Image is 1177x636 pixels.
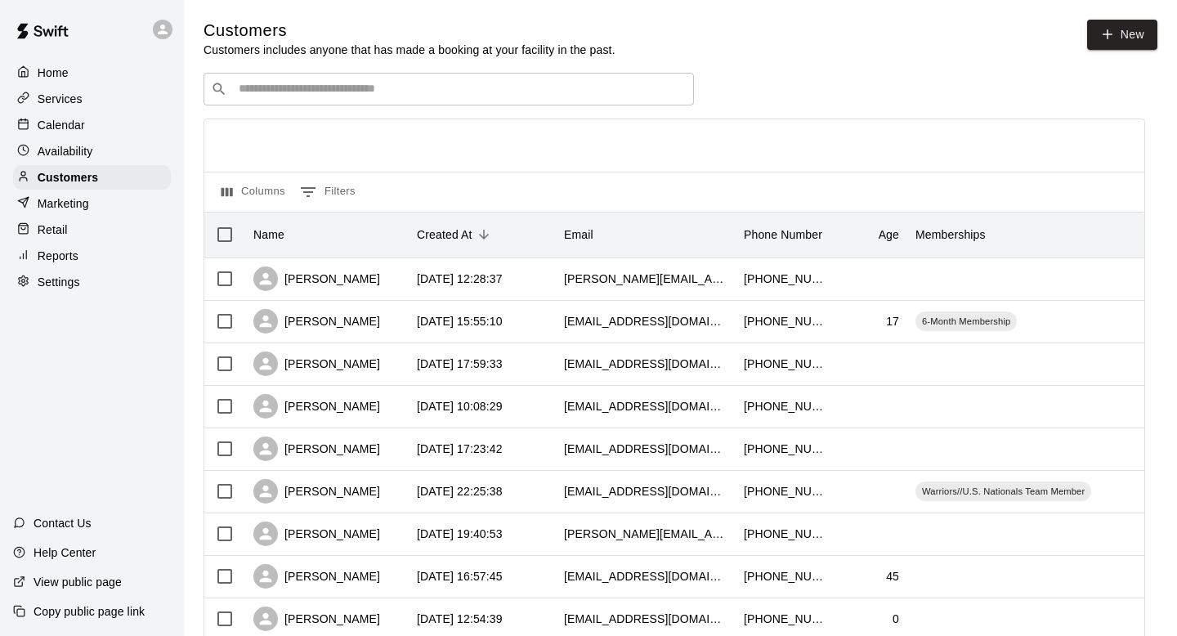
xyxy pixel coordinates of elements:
div: Warriors//U.S. Nationals Team Member [915,481,1091,501]
p: Reports [38,248,78,264]
div: 2025-09-08 15:55:10 [417,313,503,329]
p: Calendar [38,117,85,133]
div: [PERSON_NAME] [253,266,380,291]
div: Memberships [907,212,1152,258]
p: Customers [38,169,98,186]
p: View public page [34,574,122,590]
p: Copy public page link [34,603,145,620]
div: Phone Number [744,212,822,258]
div: [PERSON_NAME] [253,564,380,589]
p: Availability [38,143,93,159]
div: [PERSON_NAME] [253,522,380,546]
div: +16309469592 [744,611,826,627]
div: +15732301342 [744,356,826,372]
a: Services [13,87,171,111]
div: 2025-09-03 22:25:38 [417,483,503,499]
div: calgraves@gmail.com [564,568,727,584]
div: Name [253,212,284,258]
a: Availability [13,139,171,163]
div: [PERSON_NAME] [253,607,380,631]
div: +15738086025 [744,526,826,542]
div: 2025-09-06 10:08:29 [417,398,503,414]
button: Select columns [217,179,289,205]
div: +15738816395 [744,313,826,329]
div: 2025-09-02 16:57:45 [417,568,503,584]
div: Age [834,212,907,258]
div: +15733098921 [744,398,826,414]
div: Email [556,212,736,258]
div: michaelcarrozza@comcast.net [564,611,727,627]
button: Sort [472,223,495,246]
div: [PERSON_NAME] [253,437,380,461]
div: Phone Number [736,212,834,258]
a: Customers [13,165,171,190]
div: [PERSON_NAME] [253,479,380,504]
div: Created At [409,212,556,258]
div: 2025-09-06 17:59:33 [417,356,503,372]
p: Contact Us [34,515,92,531]
div: amynicolemahoney@hotmail.com [564,526,727,542]
p: Help Center [34,544,96,561]
a: Retail [13,217,171,242]
div: Search customers by name or email [204,73,694,105]
div: tonypalmer021@gmail.com [564,398,727,414]
a: Settings [13,270,171,294]
p: Retail [38,222,68,238]
div: 17 [886,313,899,329]
button: Show filters [296,179,360,205]
p: Settings [38,274,80,290]
div: [PERSON_NAME] [253,309,380,334]
div: 2025-09-04 17:23:42 [417,441,503,457]
div: Age [879,212,899,258]
p: Home [38,65,69,81]
div: annegregstonnichols@gmail.com [564,483,727,499]
a: Reports [13,244,171,268]
div: 6-Month Membership [915,311,1017,331]
div: +15738645114 [744,483,826,499]
div: [PERSON_NAME] [253,352,380,376]
div: 2025-09-02 19:40:53 [417,526,503,542]
span: 6-Month Membership [915,315,1017,328]
div: aricbremer@gmail.com [564,441,727,457]
p: Services [38,91,83,107]
div: mnparker5@gmail.com [564,356,727,372]
h5: Customers [204,20,615,42]
div: [PERSON_NAME] [253,394,380,419]
p: Customers includes anyone that has made a booking at your facility in the past. [204,42,615,58]
div: terillbean@yahoo.com [564,313,727,329]
div: 2025-09-09 12:28:37 [417,271,503,287]
p: Marketing [38,195,89,212]
a: Calendar [13,113,171,137]
span: Warriors//U.S. Nationals Team Member [915,485,1091,498]
div: Email [564,212,593,258]
div: Memberships [915,212,986,258]
div: Created At [417,212,472,258]
div: +15739991494 [744,568,826,584]
div: +15733247431 [744,441,826,457]
div: 0 [893,611,899,627]
div: chris@columbiapoolandspa.com [564,271,727,287]
a: Home [13,60,171,85]
div: +15733566086 [744,271,826,287]
div: 45 [886,568,899,584]
div: 2025-09-02 12:54:39 [417,611,503,627]
div: Name [245,212,409,258]
a: Marketing [13,191,171,216]
a: New [1087,20,1157,50]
